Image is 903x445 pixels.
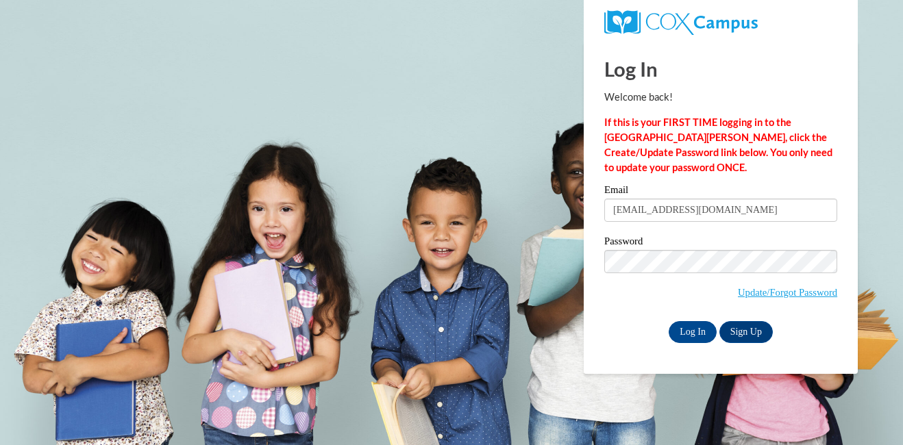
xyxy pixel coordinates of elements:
[604,10,837,35] a: COX Campus
[604,55,837,83] h1: Log In
[604,116,832,173] strong: If this is your FIRST TIME logging in to the [GEOGRAPHIC_DATA][PERSON_NAME], click the Create/Upd...
[604,10,758,35] img: COX Campus
[604,236,837,250] label: Password
[669,321,717,343] input: Log In
[604,90,837,105] p: Welcome back!
[738,287,837,298] a: Update/Forgot Password
[604,185,837,199] label: Email
[719,321,773,343] a: Sign Up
